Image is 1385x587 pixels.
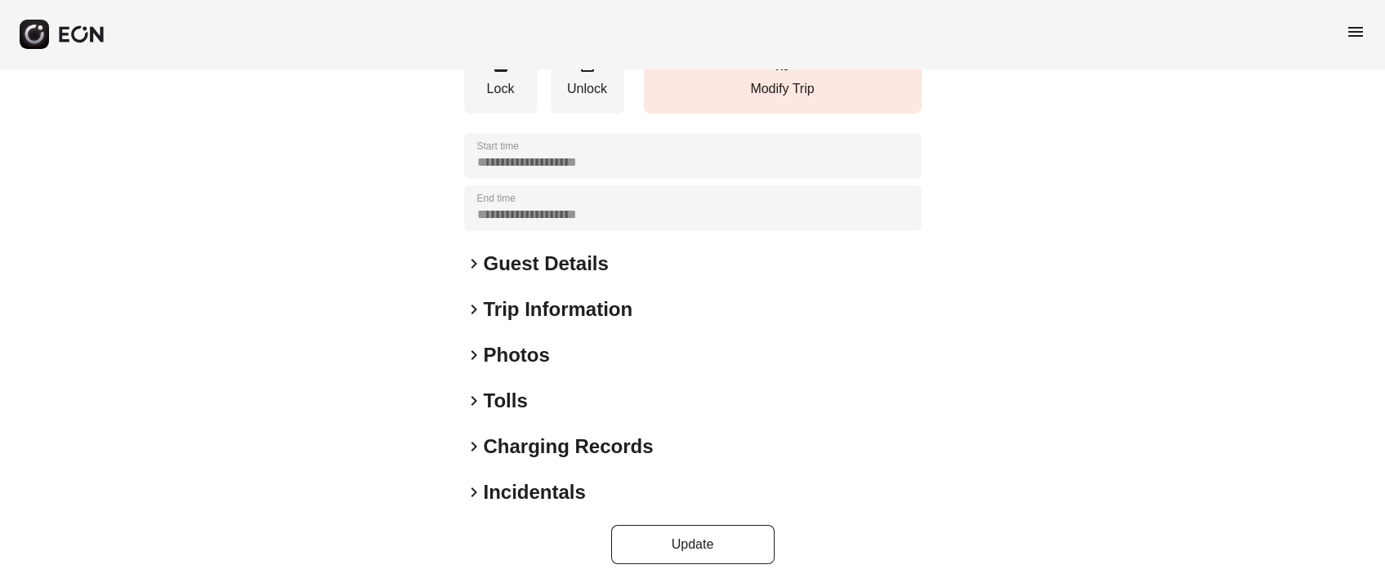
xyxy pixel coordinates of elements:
h2: Charging Records [484,434,654,460]
h2: Trip Information [484,296,633,322]
button: Modify Trip [644,46,922,113]
span: keyboard_arrow_right [464,254,484,273]
p: Lock [472,79,529,99]
span: menu [1346,22,1365,42]
span: keyboard_arrow_right [464,345,484,365]
h2: Tolls [484,388,528,414]
span: keyboard_arrow_right [464,482,484,502]
p: Unlock [559,79,616,99]
h2: Photos [484,342,550,368]
span: keyboard_arrow_right [464,437,484,456]
button: Update [611,525,775,564]
h2: Incidentals [484,479,586,505]
button: Lock [464,46,538,113]
h2: Guest Details [484,251,609,277]
span: keyboard_arrow_right [464,300,484,319]
p: Modify Trip [652,79,914,99]
button: Unlock [551,46,624,113]
span: keyboard_arrow_right [464,391,484,411]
